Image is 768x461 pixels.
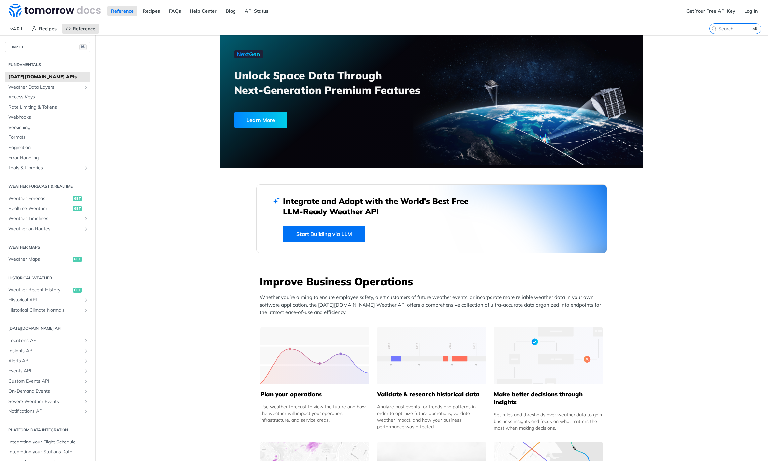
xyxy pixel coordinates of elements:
[62,24,99,34] a: Reference
[5,366,90,376] a: Events APIShow subpages for Events API
[5,143,90,153] a: Pagination
[39,26,57,32] span: Recipes
[73,288,82,293] span: get
[139,6,164,16] a: Recipes
[9,4,101,17] img: Tomorrow.io Weather API Docs
[5,92,90,102] a: Access Keys
[73,196,82,201] span: get
[494,411,603,431] div: Set rules and thresholds over weather data to gain business insights and focus on what matters th...
[8,155,89,161] span: Error Handling
[260,390,369,398] h5: Plan your operations
[5,204,90,213] a: Realtime Weatherget
[83,165,89,171] button: Show subpages for Tools & Libraries
[8,439,89,445] span: Integrating your Flight Schedule
[8,165,82,171] span: Tools & Libraries
[8,287,71,293] span: Weather Recent History
[377,327,486,384] img: 13d7ca0-group-496-2.svg
[83,409,89,414] button: Show subpages for Notifications API
[741,6,761,16] a: Log In
[5,102,90,112] a: Rate Limiting & Tokens
[234,112,287,128] div: Learn More
[8,337,82,344] span: Locations API
[5,406,90,416] a: Notifications APIShow subpages for Notifications API
[5,427,90,433] h2: Platform DATA integration
[8,104,89,111] span: Rate Limiting & Tokens
[83,297,89,303] button: Show subpages for Historical API
[5,305,90,315] a: Historical Climate NormalsShow subpages for Historical Climate Normals
[83,338,89,343] button: Show subpages for Locations API
[8,307,82,314] span: Historical Climate Normals
[8,449,89,455] span: Integrating your Stations Data
[8,297,82,303] span: Historical API
[83,358,89,364] button: Show subpages for Alerts API
[5,153,90,163] a: Error Handling
[8,144,89,151] span: Pagination
[751,25,759,32] kbd: ⌘K
[234,68,439,97] h3: Unlock Space Data Through Next-Generation Premium Features
[5,62,90,68] h2: Fundamentals
[241,6,272,16] a: API Status
[8,348,82,354] span: Insights API
[5,437,90,447] a: Integrating your Flight Schedule
[5,254,90,264] a: Weather Mapsget
[260,294,607,316] p: Whether you’re aiming to ensure employee safety, alert customers of future weather events, or inc...
[5,224,90,234] a: Weather on RoutesShow subpages for Weather on Routes
[711,26,717,31] svg: Search
[494,327,603,384] img: a22d113-group-496-32x.svg
[5,163,90,173] a: Tools & LibrariesShow subpages for Tools & Libraries
[8,114,89,121] span: Webhooks
[222,6,239,16] a: Blog
[8,74,89,80] span: [DATE][DOMAIN_NAME] APIs
[5,82,90,92] a: Weather Data LayersShow subpages for Weather Data Layers
[377,390,486,398] h5: Validate & research historical data
[5,112,90,122] a: Webhooks
[260,327,369,384] img: 39565e8-group-4962x.svg
[377,403,486,430] div: Analyze past events for trends and patterns in order to optimize future operations, validate weat...
[8,124,89,131] span: Versioning
[8,368,82,374] span: Events API
[165,6,185,16] a: FAQs
[260,403,369,423] div: Use weather forecast to view the future and how the weather will impact your operation, infrastru...
[5,214,90,224] a: Weather TimelinesShow subpages for Weather Timelines
[83,379,89,384] button: Show subpages for Custom Events API
[8,378,82,385] span: Custom Events API
[283,196,478,217] h2: Integrate and Adapt with the World’s Best Free LLM-Ready Weather API
[5,346,90,356] a: Insights APIShow subpages for Insights API
[7,24,26,34] span: v4.0.1
[5,397,90,406] a: Severe Weather EventsShow subpages for Severe Weather Events
[83,399,89,404] button: Show subpages for Severe Weather Events
[83,85,89,90] button: Show subpages for Weather Data Layers
[83,226,89,232] button: Show subpages for Weather on Routes
[5,123,90,133] a: Versioning
[5,356,90,366] a: Alerts APIShow subpages for Alerts API
[8,195,71,202] span: Weather Forecast
[73,26,95,32] span: Reference
[5,326,90,331] h2: [DATE][DOMAIN_NAME] API
[260,274,607,288] h3: Improve Business Operations
[5,336,90,346] a: Locations APIShow subpages for Locations API
[83,216,89,221] button: Show subpages for Weather Timelines
[8,84,82,91] span: Weather Data Layers
[28,24,60,34] a: Recipes
[8,398,82,405] span: Severe Weather Events
[234,50,263,58] img: NextGen
[5,183,90,189] h2: Weather Forecast & realtime
[5,386,90,396] a: On-Demand EventsShow subpages for On-Demand Events
[683,6,739,16] a: Get Your Free API Key
[5,285,90,295] a: Weather Recent Historyget
[5,72,90,82] a: [DATE][DOMAIN_NAME] APIs
[8,256,71,263] span: Weather Maps
[5,447,90,457] a: Integrating your Stations Data
[8,358,82,364] span: Alerts API
[8,388,82,395] span: On-Demand Events
[8,205,71,212] span: Realtime Weather
[73,257,82,262] span: get
[5,376,90,386] a: Custom Events APIShow subpages for Custom Events API
[5,194,90,204] a: Weather Forecastget
[8,226,82,232] span: Weather on Routes
[8,408,82,415] span: Notifications API
[83,389,89,394] button: Show subpages for On-Demand Events
[186,6,220,16] a: Help Center
[8,215,82,222] span: Weather Timelines
[5,244,90,250] h2: Weather Maps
